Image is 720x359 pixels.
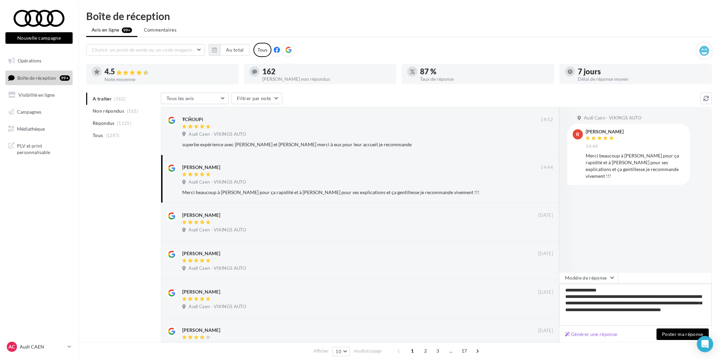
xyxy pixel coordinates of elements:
[538,212,553,219] span: [DATE]
[420,345,431,356] span: 2
[18,92,55,98] span: Visibilité en ligne
[559,272,618,284] button: Modèle de réponse
[127,108,138,114] span: (162)
[189,227,246,233] span: Audi Caen - VIKINGS AUTO
[538,289,553,296] span: [DATE]
[586,152,685,179] div: Merci beaucoup à [PERSON_NAME] pour ça rapidité et à [PERSON_NAME] pour ses explications et ça ge...
[5,340,73,353] a: AC Audi CAEN
[144,26,176,33] span: Commentaires
[538,328,553,334] span: [DATE]
[4,54,74,68] a: Opérations
[578,77,706,81] div: Délai de réponse moyen
[578,68,706,75] div: 7 jours
[60,75,70,81] div: 99+
[538,251,553,257] span: [DATE]
[18,58,41,63] span: Opérations
[93,108,124,114] span: Non répondus
[253,43,271,57] div: Tous
[189,265,246,271] span: Audi Caen - VIKINGS AUTO
[4,88,74,102] a: Visibilité en ligne
[9,343,15,350] span: AC
[17,75,56,80] span: Boîte de réception
[86,11,712,21] div: Boîte de réception
[182,164,220,171] div: [PERSON_NAME]
[93,132,103,139] span: Tous
[231,93,282,104] button: Filtrer par note
[586,144,598,150] span: 14:44
[576,131,580,138] span: R
[4,122,74,136] a: Médiathèque
[105,68,233,76] div: 4.5
[105,77,233,82] div: Note moyenne
[354,348,382,354] span: résultats/page
[541,117,553,123] span: 14:52
[5,32,73,44] button: Nouvelle campagne
[20,343,65,350] p: Audi CAEN
[562,330,620,338] button: Générer une réponse
[182,212,220,219] div: [PERSON_NAME]
[4,71,74,85] a: Boîte de réception99+
[117,120,131,126] span: (1125)
[262,68,391,75] div: 162
[541,165,553,171] span: 14:44
[446,345,456,356] span: ...
[586,129,624,134] div: [PERSON_NAME]
[189,131,246,137] span: Audi Caen - VIKINGS AUTO
[17,141,70,156] span: PLV et print personnalisable
[182,327,220,334] div: [PERSON_NAME]
[167,95,194,101] span: Tous les avis
[182,141,509,148] div: superbe expérience avec [PERSON_NAME] et [PERSON_NAME] merci à eux pour leur accueil je recommande
[189,304,246,310] span: Audi Caen - VIKINGS AUTO
[336,349,341,354] span: 10
[4,138,74,158] a: PLV et print personnalisable
[314,348,329,354] span: Afficher
[262,77,391,81] div: [PERSON_NAME] non répondus
[182,250,220,257] div: [PERSON_NAME]
[697,336,713,352] div: Open Intercom Messenger
[420,77,549,81] div: Taux de réponse
[86,44,205,56] button: Choisir un point de vente ou un code magasin
[17,126,45,131] span: Médiathèque
[182,288,220,295] div: [PERSON_NAME]
[182,189,509,196] div: Merci beaucoup à [PERSON_NAME] pour ça rapidité et à [PERSON_NAME] pour ses explications et ça ge...
[220,44,250,56] button: Au total
[92,47,192,53] span: Choisir un point de vente ou un code magasin
[209,44,250,56] button: Au total
[407,345,418,356] span: 1
[182,116,203,123] div: ŦCĤOUPi
[584,115,641,121] span: Audi Caen - VIKINGS AUTO
[420,68,549,75] div: 87 %
[17,109,41,115] span: Campagnes
[106,133,120,138] span: (1287)
[161,93,229,104] button: Tous les avis
[333,347,350,356] button: 10
[189,342,246,348] span: Audi Caen - VIKINGS AUTO
[4,105,74,119] a: Campagnes
[432,345,443,356] span: 3
[189,179,246,185] span: Audi Caen - VIKINGS AUTO
[657,328,709,340] button: Poster ma réponse
[459,345,470,356] span: 17
[93,120,115,127] span: Répondus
